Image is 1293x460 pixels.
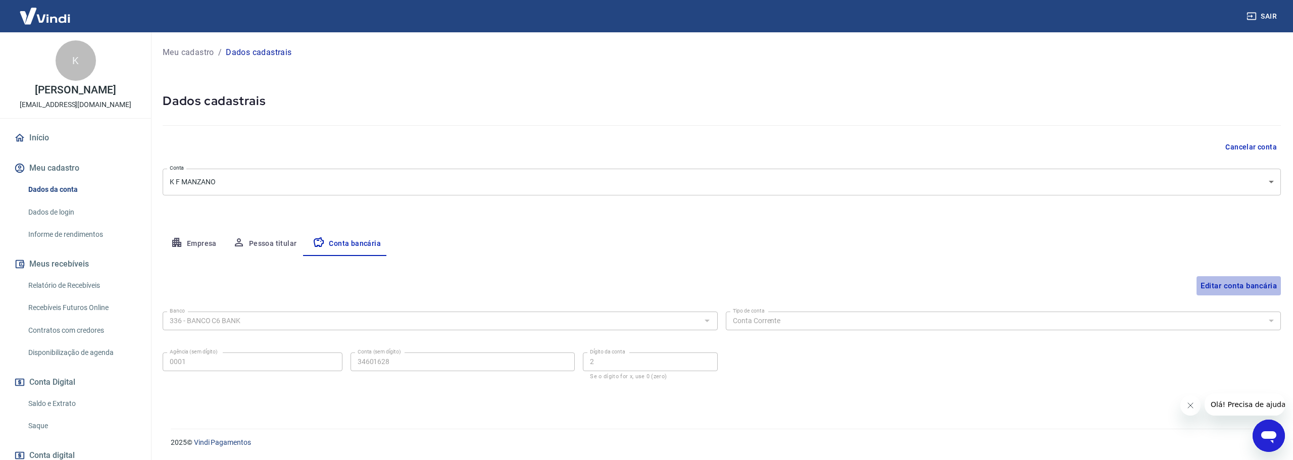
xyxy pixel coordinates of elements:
a: Relatório de Recebíveis [24,275,139,296]
button: Conta bancária [305,232,389,256]
div: K F MANZANO [163,169,1281,195]
a: Dados de login [24,202,139,223]
button: Meus recebíveis [12,253,139,275]
a: Saque [24,416,139,436]
a: Disponibilização de agenda [24,342,139,363]
h5: Dados cadastrais [163,93,1281,109]
label: Dígito da conta [590,348,625,355]
iframe: Botão para abrir a janela de mensagens [1253,420,1285,452]
label: Conta [170,164,184,172]
label: Tipo de conta [733,307,765,315]
iframe: Mensagem da empresa [1205,393,1285,416]
button: Pessoa titular [225,232,305,256]
button: Editar conta bancária [1197,276,1281,295]
button: Meu cadastro [12,157,139,179]
p: / [218,46,222,59]
iframe: Fechar mensagem [1180,395,1201,416]
button: Sair [1245,7,1281,26]
p: [EMAIL_ADDRESS][DOMAIN_NAME] [20,99,131,110]
p: Se o dígito for x, use 0 (zero) [590,373,711,380]
p: Dados cadastrais [226,46,291,59]
a: Meu cadastro [163,46,214,59]
button: Cancelar conta [1221,138,1281,157]
a: Recebíveis Futuros Online [24,297,139,318]
a: Contratos com credores [24,320,139,341]
a: Vindi Pagamentos [194,438,251,446]
label: Conta (sem dígito) [358,348,401,355]
a: Informe de rendimentos [24,224,139,245]
button: Empresa [163,232,225,256]
a: Saldo e Extrato [24,393,139,414]
label: Banco [170,307,185,315]
a: Início [12,127,139,149]
p: [PERSON_NAME] [35,85,116,95]
div: K [56,40,96,81]
a: Dados da conta [24,179,139,200]
span: Olá! Precisa de ajuda? [6,7,85,15]
p: 2025 © [171,437,1269,448]
label: Agência (sem dígito) [170,348,218,355]
button: Conta Digital [12,371,139,393]
img: Vindi [12,1,78,31]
